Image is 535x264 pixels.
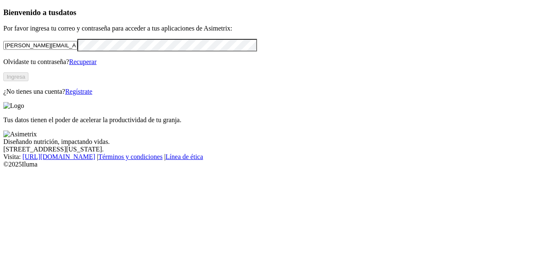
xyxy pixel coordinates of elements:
a: Regístrate [65,88,92,95]
a: Recuperar [69,58,97,65]
div: © 2025 Iluma [3,161,532,168]
p: Olvidaste tu contraseña? [3,58,532,66]
div: Visita : | | [3,153,532,161]
div: Diseñando nutrición, impactando vidas. [3,138,532,146]
p: Tus datos tienen el poder de acelerar la productividad de tu granja. [3,116,532,124]
p: ¿No tienes una cuenta? [3,88,532,95]
img: Asimetrix [3,131,37,138]
p: Por favor ingresa tu correo y contraseña para acceder a tus aplicaciones de Asimetrix: [3,25,532,32]
a: Términos y condiciones [98,153,163,160]
a: Línea de ética [166,153,203,160]
span: datos [59,8,76,17]
div: [STREET_ADDRESS][US_STATE]. [3,146,532,153]
img: Logo [3,102,24,110]
button: Ingresa [3,72,28,81]
h3: Bienvenido a tus [3,8,532,17]
a: [URL][DOMAIN_NAME] [23,153,95,160]
input: Tu correo [3,41,77,50]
